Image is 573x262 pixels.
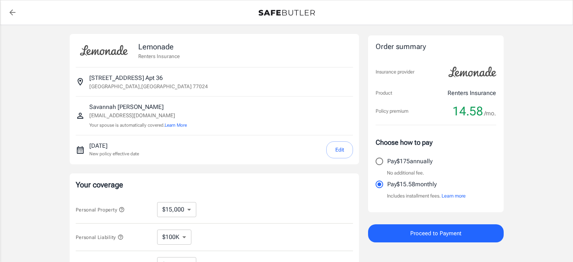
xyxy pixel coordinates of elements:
[76,111,85,120] svg: Insured person
[444,61,501,83] img: Lemonade
[484,108,496,119] span: /mo.
[368,224,504,242] button: Proceed to Payment
[89,141,139,150] p: [DATE]
[410,228,461,238] span: Proceed to Payment
[387,169,424,177] p: No additional fee.
[326,141,353,158] button: Edit
[89,122,187,129] p: Your spouse is automatically covered.
[387,180,437,189] p: Pay $15.58 monthly
[76,40,132,61] img: Lemonade
[442,192,466,200] button: Learn more
[89,112,187,120] p: [EMAIL_ADDRESS][DOMAIN_NAME]
[138,52,180,60] p: Renters Insurance
[89,83,208,90] p: [GEOGRAPHIC_DATA] , [GEOGRAPHIC_DATA] 77024
[448,89,496,98] p: Renters Insurance
[258,10,315,16] img: Back to quotes
[376,89,392,97] p: Product
[76,205,125,214] button: Personal Property
[76,77,85,86] svg: Insured address
[89,74,163,83] p: [STREET_ADDRESS] Apt 36
[76,146,85,155] svg: New policy start date
[376,41,496,52] div: Order summary
[5,5,20,20] a: back to quotes
[387,157,432,166] p: Pay $175 annually
[89,150,139,157] p: New policy effective date
[387,192,466,200] p: Includes installment fees.
[76,179,353,190] p: Your coverage
[76,233,124,242] button: Personal Liability
[376,137,496,147] p: Choose how to pay
[76,207,125,213] span: Personal Property
[89,103,187,112] p: Savannah [PERSON_NAME]
[376,107,408,115] p: Policy premium
[165,122,187,129] button: Learn More
[452,104,483,119] span: 14.58
[376,68,414,76] p: Insurance provider
[138,41,180,52] p: Lemonade
[76,234,124,240] span: Personal Liability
